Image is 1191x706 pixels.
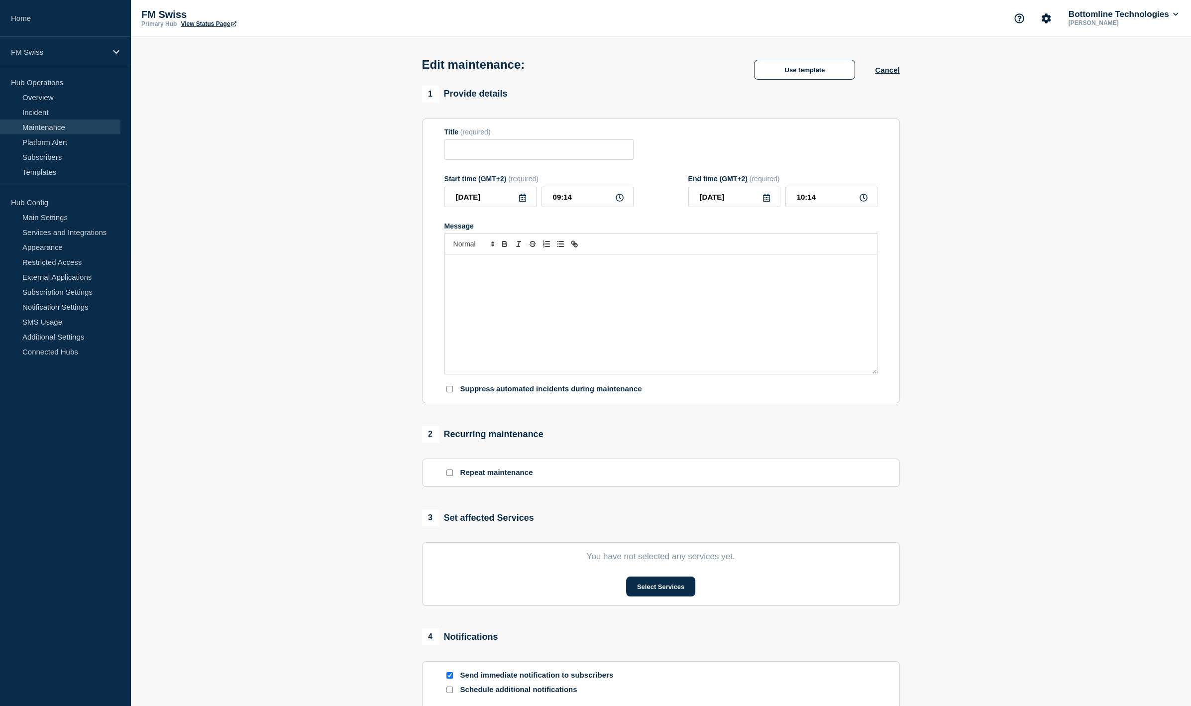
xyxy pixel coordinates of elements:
[446,672,453,679] input: Send immediate notification to subscribers
[446,470,453,476] input: Repeat maintenance
[422,426,439,443] span: 2
[460,468,533,477] p: Repeat maintenance
[512,238,526,250] button: Toggle italic text
[446,386,453,392] input: Suppress automated incidents during maintenance
[688,175,877,183] div: End time (GMT+2)
[508,175,539,183] span: (required)
[498,238,512,250] button: Toggle bold text
[460,384,642,394] p: Suppress automated incidents during maintenance
[460,128,491,136] span: (required)
[1067,19,1170,26] p: [PERSON_NAME]
[449,238,498,250] span: Font size
[1036,8,1057,29] button: Account settings
[626,577,695,596] button: Select Services
[446,687,453,693] input: Schedule additional notifications
[460,671,620,680] p: Send immediate notification to subscribers
[444,128,634,136] div: Title
[1009,8,1030,29] button: Support
[553,238,567,250] button: Toggle bulleted list
[422,628,498,645] div: Notifications
[141,20,177,27] p: Primary Hub
[422,509,534,526] div: Set affected Services
[422,58,525,72] h1: Edit maintenance:
[875,66,899,74] button: Cancel
[541,187,634,207] input: HH:MM
[688,187,780,207] input: YYYY-MM-DD
[444,222,877,230] div: Message
[444,552,877,562] p: You have not selected any services yet.
[785,187,877,207] input: HH:MM
[422,86,439,103] span: 1
[540,238,553,250] button: Toggle ordered list
[750,175,780,183] span: (required)
[422,426,543,443] div: Recurring maintenance
[422,509,439,526] span: 3
[567,238,581,250] button: Toggle link
[444,175,634,183] div: Start time (GMT+2)
[11,48,107,56] p: FM Swiss
[422,86,508,103] div: Provide details
[422,628,439,645] span: 4
[444,139,634,160] input: Title
[460,685,620,695] p: Schedule additional notifications
[526,238,540,250] button: Toggle strikethrough text
[754,60,855,80] button: Use template
[141,9,340,20] p: FM Swiss
[445,254,877,374] div: Message
[444,187,537,207] input: YYYY-MM-DD
[181,20,236,27] a: View Status Page
[1067,9,1180,19] button: Bottomline Technologies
